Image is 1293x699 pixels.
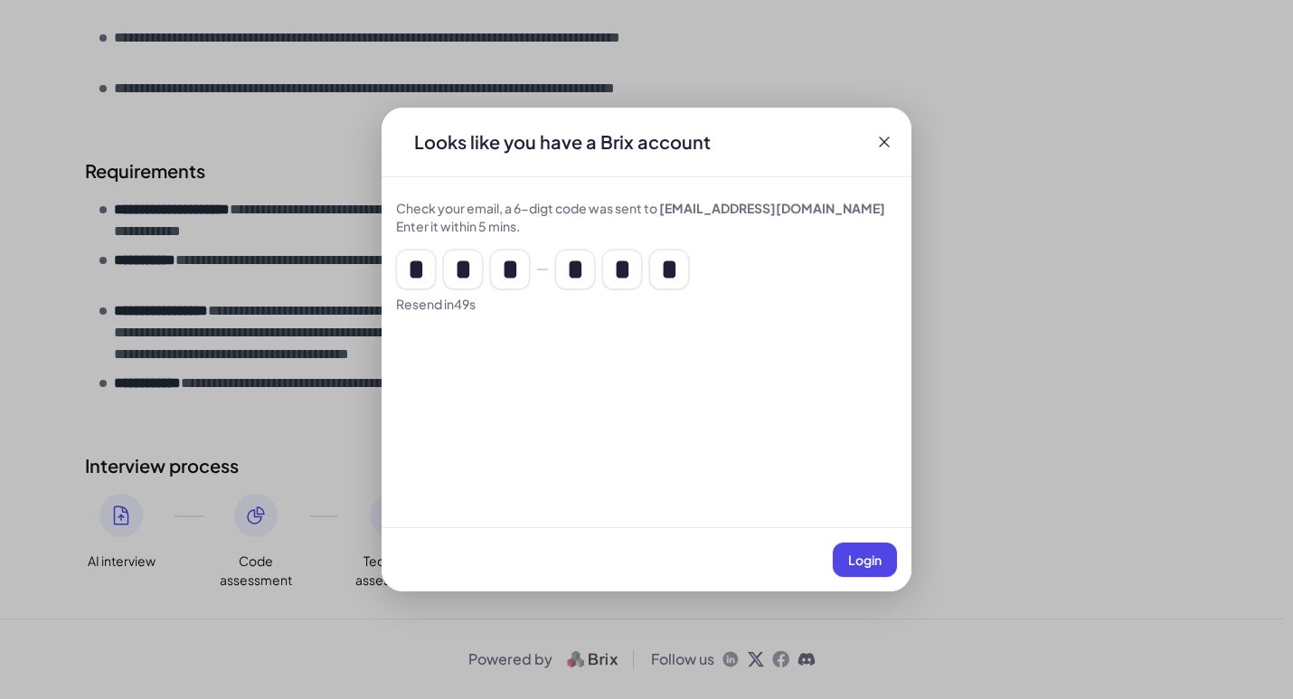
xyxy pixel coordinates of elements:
[833,543,897,577] button: Login
[848,552,882,568] span: Login
[659,200,885,216] span: [EMAIL_ADDRESS][DOMAIN_NAME]
[396,295,897,313] div: Resend in 49 s
[400,129,725,155] div: Looks like you have a Brix account
[396,199,897,235] div: Check your email, a 6-digt code was sent to Enter it within 5 mins.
